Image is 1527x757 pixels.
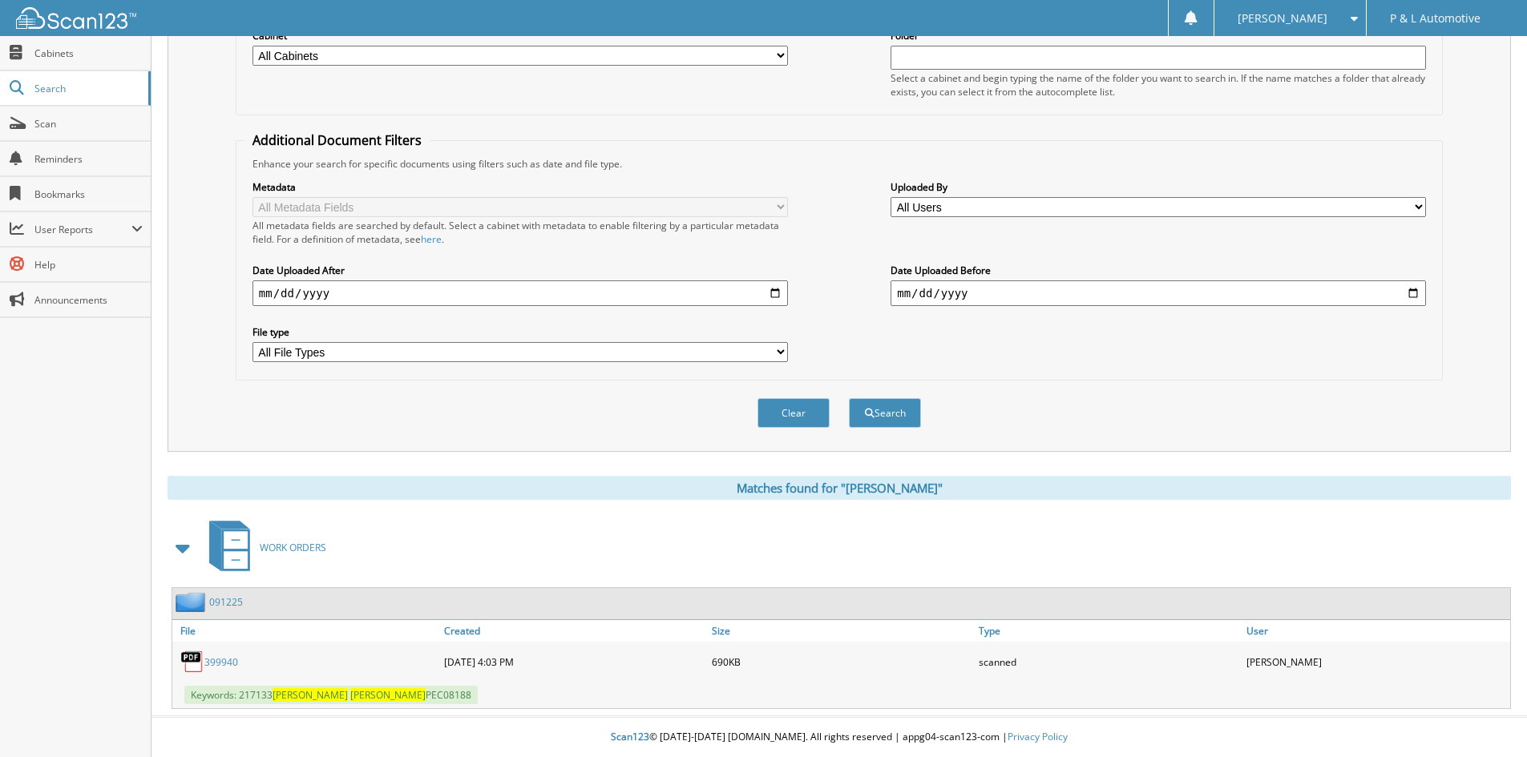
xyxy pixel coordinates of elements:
img: PDF.png [180,650,204,674]
span: Keywords: 217133 PEC08188 [184,686,478,704]
div: © [DATE]-[DATE] [DOMAIN_NAME]. All rights reserved | appg04-scan123-com | [151,718,1527,757]
div: All metadata fields are searched by default. Select a cabinet with metadata to enable filtering b... [252,219,788,246]
iframe: Chat Widget [1447,680,1527,757]
input: start [252,280,788,306]
div: Enhance your search for specific documents using filters such as date and file type. [244,157,1434,171]
span: Scan123 [611,730,649,743]
span: Help [34,258,143,272]
span: [PERSON_NAME] [273,688,348,702]
a: here [421,232,442,246]
label: Metadata [252,180,788,194]
a: 399940 [204,655,238,669]
a: User [1242,620,1510,642]
input: end [891,280,1426,306]
span: Announcements [34,293,143,307]
div: Select a cabinet and begin typing the name of the folder you want to search in. If the name match... [891,71,1426,99]
legend: Additional Document Filters [244,131,430,149]
a: Privacy Policy [1008,730,1068,743]
span: Cabinets [34,46,143,60]
a: Size [708,620,976,642]
a: WORK ORDERS [200,516,326,579]
label: Date Uploaded Before [891,264,1426,277]
span: P & L Automotive [1390,14,1481,23]
div: scanned [975,646,1242,678]
a: Type [975,620,1242,642]
label: Date Uploaded After [252,264,788,277]
label: File type [252,325,788,339]
span: WORK ORDERS [260,541,326,554]
span: Search [34,82,140,95]
span: Reminders [34,152,143,166]
button: Clear [757,398,830,428]
span: [PERSON_NAME] [1238,14,1327,23]
label: Uploaded By [891,180,1426,194]
button: Search [849,398,921,428]
span: [PERSON_NAME] [350,688,426,702]
div: [PERSON_NAME] [1242,646,1510,678]
img: scan123-logo-white.svg [16,7,136,29]
div: Matches found for "[PERSON_NAME]" [168,476,1511,500]
span: Scan [34,117,143,131]
a: Created [440,620,708,642]
a: File [172,620,440,642]
div: [DATE] 4:03 PM [440,646,708,678]
img: folder2.png [176,592,209,612]
div: 690KB [708,646,976,678]
span: Bookmarks [34,187,143,201]
a: 091225 [209,595,243,609]
span: User Reports [34,223,131,236]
